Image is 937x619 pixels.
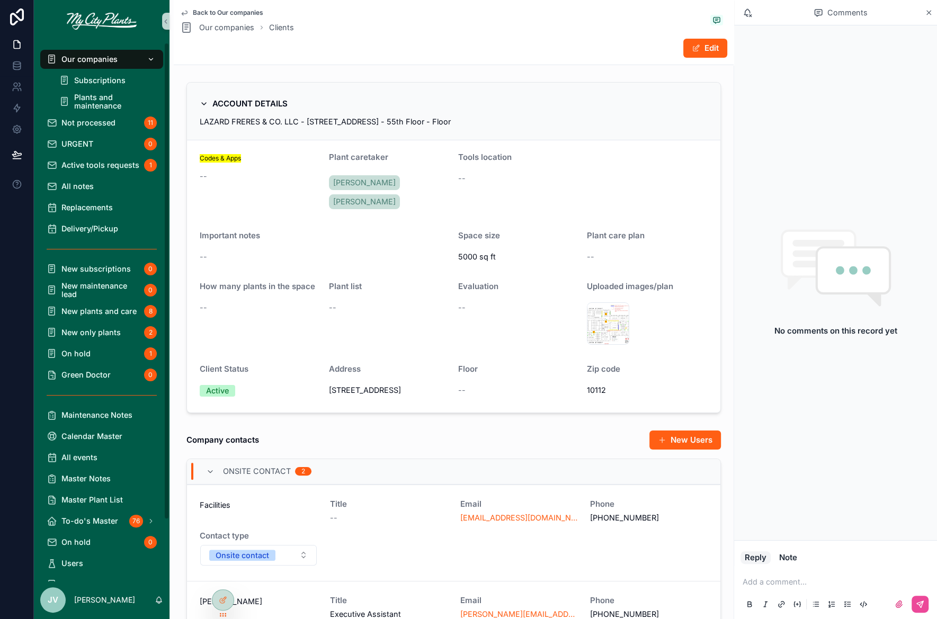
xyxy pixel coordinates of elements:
[144,159,157,172] div: 1
[212,95,288,112] h2: ACCOUNT DETAILS
[34,42,169,581] div: scrollable content
[460,596,578,605] span: Email
[61,474,111,483] span: Master Notes
[200,596,317,607] span: [PERSON_NAME]
[774,325,897,337] h2: No comments on this record yet
[649,430,721,450] button: New Users
[40,575,163,594] a: Map of companies
[333,196,396,207] span: [PERSON_NAME]
[61,225,118,233] span: Delivery/Pickup
[460,500,578,508] span: Email
[329,175,400,190] a: [PERSON_NAME]
[200,230,260,240] span: Important notes
[330,513,337,523] span: --
[74,76,126,85] span: Subscriptions
[61,411,132,419] span: Maintenance Notes
[329,152,388,162] span: Plant caretaker
[144,369,157,381] div: 0
[61,182,94,191] span: All notes
[199,22,254,33] span: Our companies
[180,8,263,17] a: Back to Our companies
[61,432,122,441] span: Calendar Master
[61,559,83,568] span: Users
[61,580,129,589] span: Map of companies
[206,385,229,397] div: Active
[144,263,157,275] div: 0
[61,265,131,273] span: New subscriptions
[329,194,400,209] a: [PERSON_NAME]
[200,117,451,126] span: LAZARD FRERES & CO. LLC - [STREET_ADDRESS] - 55th Floor - Floor
[301,467,305,476] div: 2
[40,219,163,238] a: Delivery/Pickup
[200,171,207,182] span: --
[587,385,708,396] span: 10112
[329,302,336,313] span: --
[193,8,263,17] span: Back to Our companies
[61,371,111,379] span: Green Doctor
[40,156,163,175] a: Active tools requests1
[40,512,163,531] a: To-do's Master76
[61,453,97,462] span: All events
[144,347,157,360] div: 1
[61,119,115,127] span: Not processed
[330,596,448,605] span: Title
[40,134,163,154] a: URGENT0
[40,427,163,446] a: Calendar Master
[74,93,153,110] span: Plants and maintenance
[269,22,294,33] a: Clients
[200,154,241,163] mark: Codes & Apps
[200,545,317,566] button: Select Button
[40,448,163,467] a: All events
[587,230,645,240] span: Plant care plan
[144,326,157,339] div: 2
[458,302,466,313] span: --
[144,536,157,549] div: 0
[458,281,498,291] span: Evaluation
[827,6,868,19] span: Comments
[53,92,163,111] a: Plants and maintenance
[200,281,315,291] span: How many plants in the space
[200,532,317,540] span: Contact type
[587,252,594,262] span: --
[40,198,163,217] a: Replacements
[61,203,113,212] span: Replacements
[590,596,708,605] span: Phone
[329,385,450,396] span: [STREET_ADDRESS]
[587,364,620,374] span: Zip code
[740,551,771,564] button: Reply
[330,500,448,508] span: Title
[144,116,157,129] div: 11
[61,140,93,148] span: URGENT
[180,21,254,34] a: Our companies
[186,433,259,447] h1: Company contacts
[40,113,163,132] a: Not processed11
[61,282,140,299] span: New maintenance lead
[40,533,163,552] a: On hold0
[333,177,396,188] span: [PERSON_NAME]
[590,513,708,523] span: [PHONE_NUMBER]
[129,515,143,527] div: 76
[40,323,163,342] a: New only plants2
[144,305,157,318] div: 8
[40,365,163,384] a: Green Doctor0
[40,344,163,363] a: On hold1
[458,173,466,184] span: --
[329,364,361,374] span: Address
[458,152,512,162] span: Tools location
[74,595,135,605] p: [PERSON_NAME]
[460,513,578,523] a: [EMAIL_ADDRESS][DOMAIN_NAME]
[187,485,720,581] a: FacilitiesTitle--Email[EMAIL_ADDRESS][DOMAIN_NAME]Phone[PHONE_NUMBER]Contact typeSelect Button
[144,138,157,150] div: 0
[61,161,139,169] span: Active tools requests
[200,500,317,510] span: Facilities
[683,39,727,58] button: Edit
[458,385,466,396] span: --
[144,284,157,297] div: 0
[40,406,163,425] a: Maintenance Notes
[48,594,58,606] span: JV
[61,307,137,316] span: New plants and care
[40,490,163,509] a: Master Plant List
[40,302,163,321] a: New plants and care8
[590,500,708,508] span: Phone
